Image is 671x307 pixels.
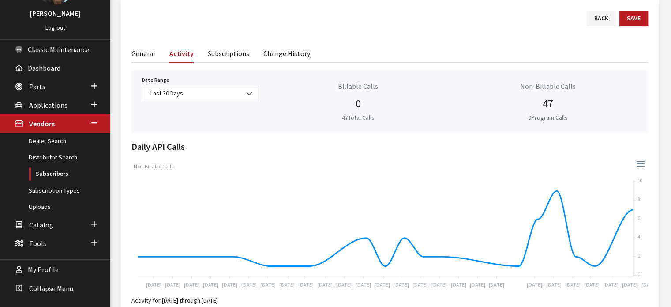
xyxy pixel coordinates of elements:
small: Activity for [DATE] through [DATE] [131,296,218,304]
tspan: [DATE] [184,281,199,288]
tspan: [DATE] [603,281,619,288]
tspan: [DATE] [203,281,218,288]
span: Last 30 Days [148,89,252,98]
tspan: [DATE] [146,281,161,288]
span: Last 30 Days [142,86,258,101]
tspan: [DATE] [412,281,428,288]
tspan: 2 [638,253,641,259]
a: Subscriptions [208,44,249,62]
tspan: [DATE] [222,281,237,288]
tspan: 8 [638,196,640,202]
p: Billable Calls [269,81,448,91]
tspan: [DATE] [356,281,371,288]
tspan: [DATE] [546,281,561,288]
tspan: [DATE] [165,281,180,288]
tspan: [DATE] [260,281,276,288]
h2: Daily API Calls [131,140,648,153]
label: Date Range [142,76,169,84]
span: Vendors [29,120,55,129]
span: 47 [342,114,348,121]
tspan: [DATE] [527,281,542,288]
tspan: [DATE] [298,281,314,288]
tspan: [DATE] [584,281,600,288]
tspan: [DATE] [431,281,447,288]
span: Catalog [29,220,53,229]
span: Dashboard [28,64,60,72]
tspan: [DATE] [394,281,409,288]
a: Back [587,11,616,26]
a: Log out [45,23,65,31]
tspan: 0 [638,271,640,277]
tspan: [DATE] [241,281,256,288]
a: General [131,44,155,62]
span: My Profile [28,265,59,274]
span: Collapse Menu [29,284,73,293]
tspan: [DATE] [565,281,581,288]
span: 0 [528,114,531,121]
button: Save [619,11,648,26]
a: Activity [169,44,194,63]
tspan: [DATE] [317,281,333,288]
a: Change History [263,44,310,62]
h3: [PERSON_NAME] [9,8,101,19]
tspan: 10 [638,178,642,184]
span: Classic Maintenance [28,45,89,54]
span: Applications [29,101,67,110]
small: Program Calls [528,114,568,121]
tspan: [DATE] [375,281,390,288]
small: Total Calls [342,114,375,121]
tspan: [DATE] [279,281,295,288]
div: Menu [635,158,644,167]
tspan: 4 [638,234,640,240]
tspan: 6 [638,215,640,221]
span: Parts [29,82,45,91]
tspan: [DATE] [451,281,466,288]
tspan: [DATE] [641,281,656,288]
tspan: [DATE] [336,281,352,288]
p: Non-Billable Calls [458,81,637,91]
span: Non-Billable Calls [127,163,173,170]
tspan: [DATE] [489,281,504,288]
tspan: [DATE] [470,281,485,288]
span: 47 [543,97,553,110]
span: Tools [29,239,46,248]
span: 0 [356,97,361,110]
tspan: [DATE] [622,281,637,288]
